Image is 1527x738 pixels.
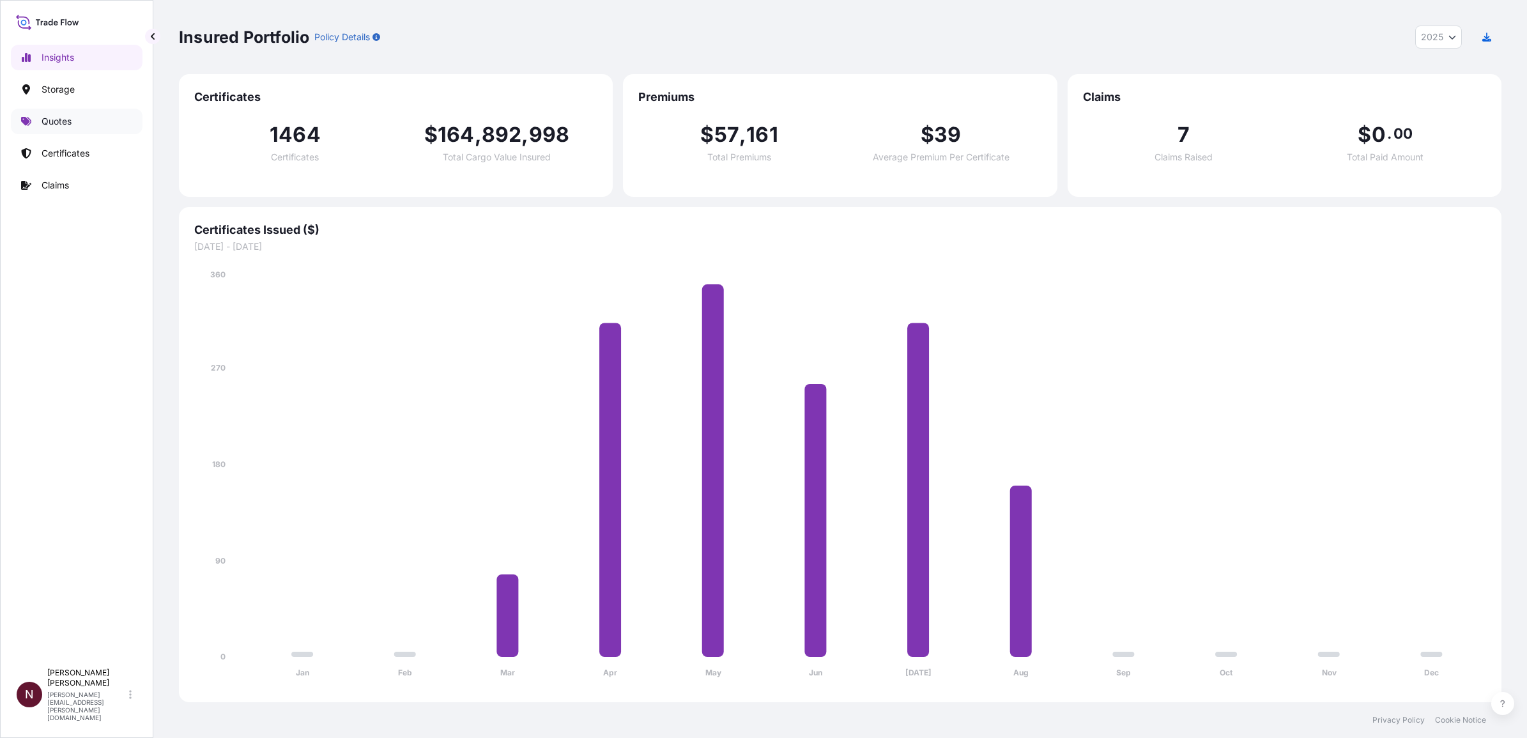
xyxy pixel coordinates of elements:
[1347,153,1423,162] span: Total Paid Amount
[443,153,551,162] span: Total Cargo Value Insured
[934,125,961,145] span: 39
[500,668,515,677] tspan: Mar
[1372,715,1425,725] a: Privacy Policy
[475,125,482,145] span: ,
[42,83,75,96] p: Storage
[42,179,69,192] p: Claims
[11,45,142,70] a: Insights
[1220,668,1233,677] tspan: Oct
[1013,668,1029,677] tspan: Aug
[42,115,72,128] p: Quotes
[11,77,142,102] a: Storage
[1358,125,1371,145] span: $
[220,652,226,661] tspan: 0
[25,688,34,701] span: N
[482,125,522,145] span: 892
[194,89,597,105] span: Certificates
[398,668,412,677] tspan: Feb
[11,141,142,166] a: Certificates
[179,27,309,47] p: Insured Portfolio
[1372,125,1386,145] span: 0
[1421,31,1443,43] span: 2025
[603,668,617,677] tspan: Apr
[11,109,142,134] a: Quotes
[1083,89,1486,105] span: Claims
[1387,128,1392,139] span: .
[215,556,226,565] tspan: 90
[714,125,739,145] span: 57
[424,125,438,145] span: $
[638,89,1041,105] span: Premiums
[47,691,127,721] p: [PERSON_NAME][EMAIL_ADDRESS][PERSON_NAME][DOMAIN_NAME]
[1178,125,1190,145] span: 7
[47,668,127,688] p: [PERSON_NAME] [PERSON_NAME]
[211,363,226,373] tspan: 270
[271,153,319,162] span: Certificates
[873,153,1009,162] span: Average Premium Per Certificate
[700,125,714,145] span: $
[746,125,778,145] span: 161
[296,668,309,677] tspan: Jan
[194,240,1486,253] span: [DATE] - [DATE]
[314,31,370,43] p: Policy Details
[212,459,226,469] tspan: 180
[194,222,1486,238] span: Certificates Issued ($)
[705,668,722,677] tspan: May
[270,125,321,145] span: 1464
[739,125,746,145] span: ,
[42,147,89,160] p: Certificates
[1393,128,1413,139] span: 00
[1415,26,1462,49] button: Year Selector
[210,270,226,279] tspan: 360
[1435,715,1486,725] a: Cookie Notice
[1155,153,1213,162] span: Claims Raised
[42,51,74,64] p: Insights
[1116,668,1131,677] tspan: Sep
[707,153,771,162] span: Total Premiums
[529,125,570,145] span: 998
[521,125,528,145] span: ,
[11,173,142,198] a: Claims
[1424,668,1439,677] tspan: Dec
[921,125,934,145] span: $
[905,668,932,677] tspan: [DATE]
[1322,668,1337,677] tspan: Nov
[809,668,822,677] tspan: Jun
[438,125,475,145] span: 164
